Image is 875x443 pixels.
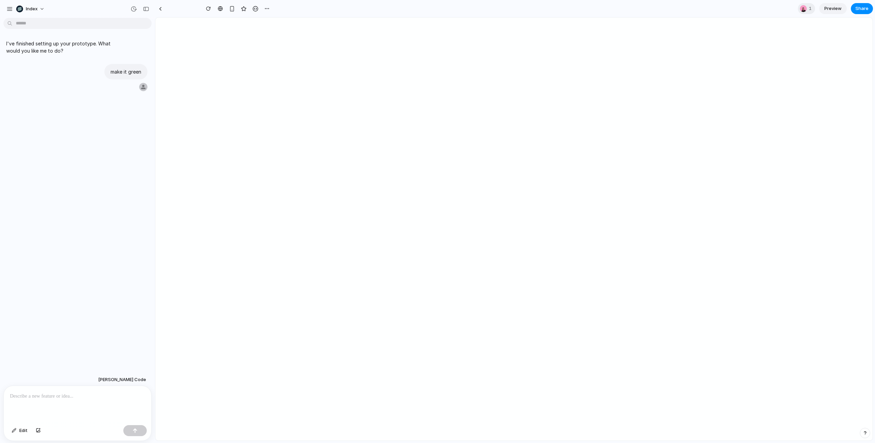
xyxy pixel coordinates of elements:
[819,3,847,14] a: Preview
[798,3,815,14] div: 1
[8,425,31,436] button: Edit
[98,376,146,383] span: [PERSON_NAME] Code
[824,5,842,12] span: Preview
[809,5,814,12] span: 1
[851,3,873,14] button: Share
[96,374,148,386] button: [PERSON_NAME] Code
[26,6,38,12] span: Index
[855,5,868,12] span: Share
[19,427,28,434] span: Edit
[6,40,121,54] p: I've finished setting up your prototype. What would you like me to do?
[111,68,141,75] p: make it green
[13,3,48,14] button: Index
